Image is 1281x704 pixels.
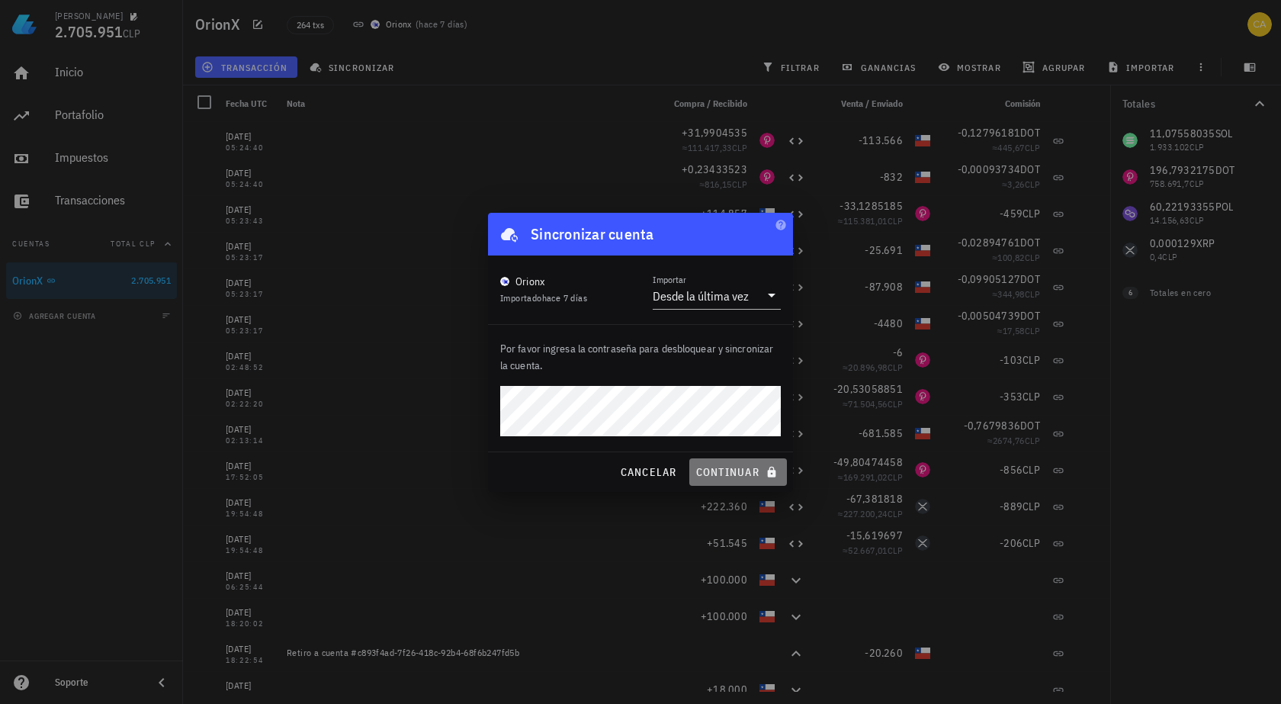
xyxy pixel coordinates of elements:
span: Importado [500,292,587,304]
div: Desde la última vez [653,288,749,304]
span: cancelar [619,465,676,479]
div: Orionx [515,274,545,289]
div: ImportarDesde la última vez [653,283,781,309]
img: orionx [500,277,509,286]
label: Importar [653,274,686,285]
span: continuar [695,465,781,479]
div: Sincronizar cuenta [531,222,654,246]
button: continuar [689,458,787,486]
button: cancelar [613,458,682,486]
p: Por favor ingresa la contraseña para desbloquear y sincronizar la cuenta. [500,340,781,374]
span: hace 7 días [542,292,587,304]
